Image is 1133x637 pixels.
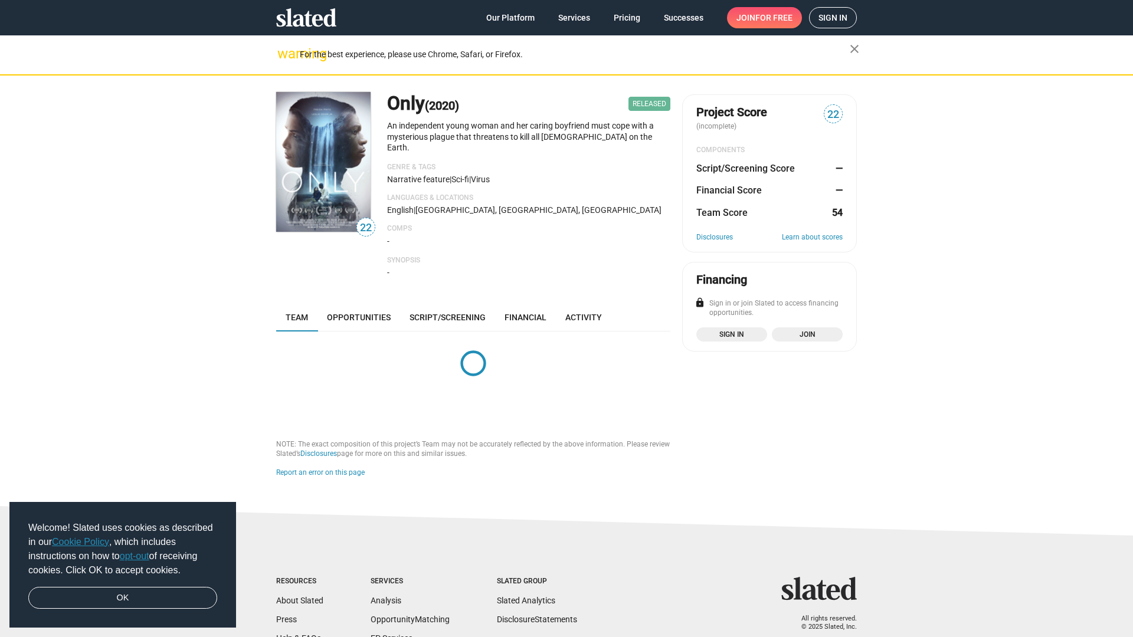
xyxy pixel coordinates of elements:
span: Activity [565,313,602,322]
a: Disclosures [696,233,733,242]
dt: Financial Score [696,184,762,196]
a: Press [276,615,297,624]
span: Team [286,313,308,322]
dt: Team Score [696,206,748,219]
div: For the best experience, please use Chrome, Safari, or Firefox. [300,47,850,63]
mat-icon: close [847,42,862,56]
a: Opportunities [317,303,400,331]
a: Joinfor free [727,7,802,28]
span: English [387,205,414,215]
a: opt-out [120,551,149,561]
span: Opportunities [327,313,391,322]
a: Activity [556,303,611,331]
a: Services [549,7,600,28]
span: (incomplete) [696,122,739,130]
a: Successes [654,7,713,28]
button: Report an error on this page [276,468,365,478]
a: Team [276,303,317,331]
span: Sign in [703,329,760,340]
p: Genre & Tags [387,163,670,172]
span: for free [755,7,793,28]
a: Join [772,327,843,342]
div: Financing [696,272,747,288]
span: Our Platform [486,7,535,28]
a: Disclosures [300,449,337,458]
a: Script/Screening [400,303,495,331]
span: virus [471,175,490,184]
span: Pricing [614,7,640,28]
span: Join [779,329,836,340]
span: (2020) [425,98,459,113]
a: Pricing [604,7,650,28]
dd: 54 [831,206,843,219]
a: DisclosureStatements [497,615,577,624]
span: Script/Screening [410,313,486,322]
a: Analysis [371,596,401,605]
div: Services [371,577,450,586]
img: Only [276,92,371,232]
a: Learn about scores [782,233,843,242]
p: - [387,236,670,247]
a: Slated Analytics [497,596,555,605]
div: Slated Group [497,577,577,586]
a: OpportunityMatching [371,615,450,624]
p: All rights reserved. © 2025 Slated, Inc. [789,615,857,632]
a: Sign in [696,327,767,342]
p: Synopsis [387,256,670,265]
span: 22 [824,107,842,123]
a: Our Platform [477,7,544,28]
span: Narrative feature [387,175,450,184]
a: Financial [495,303,556,331]
span: Join [736,7,793,28]
dd: — [831,184,843,196]
div: COMPONENTS [696,146,843,155]
div: NOTE: The exact composition of this project’s Team may not be accurately reflected by the above i... [276,440,670,459]
p: Languages & Locations [387,193,670,203]
span: Project Score [696,104,767,120]
span: Successes [664,7,703,28]
a: About Slated [276,596,323,605]
span: Released [628,97,670,111]
span: Services [558,7,590,28]
dd: — [831,162,843,175]
dt: Script/Screening Score [696,162,795,175]
mat-icon: warning [277,47,292,61]
mat-icon: lock [695,297,705,308]
span: Sign in [818,8,847,28]
p: Comps [387,224,670,234]
span: Financial [505,313,546,322]
span: Welcome! Slated uses cookies as described in our , which includes instructions on how to of recei... [28,521,217,577]
span: - [387,268,389,277]
div: cookieconsent [9,502,236,628]
span: Sci-fi [451,175,469,184]
span: [GEOGRAPHIC_DATA], [GEOGRAPHIC_DATA], [GEOGRAPHIC_DATA] [415,205,662,215]
h1: Only [387,91,459,116]
a: dismiss cookie message [28,587,217,609]
span: | [450,175,451,184]
span: | [414,205,415,215]
div: Sign in or join Slated to access financing opportunities. [696,299,843,318]
a: Cookie Policy [52,537,109,547]
span: | [469,175,471,184]
p: An independent young woman and her caring boyfriend must cope with a mysterious plague that threa... [387,120,670,153]
div: Resources [276,577,323,586]
span: 22 [357,220,375,236]
a: Sign in [809,7,857,28]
